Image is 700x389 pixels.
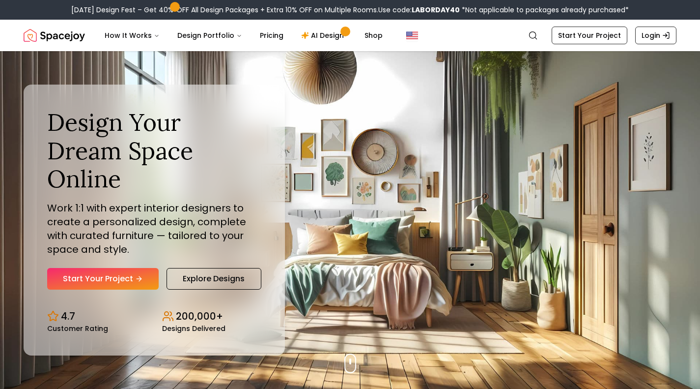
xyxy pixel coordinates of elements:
[71,5,629,15] div: [DATE] Design Fest – Get 40% OFF All Design Packages + Extra 10% OFF on Multiple Rooms.
[47,325,108,332] small: Customer Rating
[47,108,261,193] h1: Design Your Dream Space Online
[97,26,391,45] nav: Main
[167,268,261,290] a: Explore Designs
[552,27,627,44] a: Start Your Project
[169,26,250,45] button: Design Portfolio
[293,26,355,45] a: AI Design
[47,301,261,332] div: Design stats
[24,26,85,45] a: Spacejoy
[24,20,676,51] nav: Global
[252,26,291,45] a: Pricing
[635,27,676,44] a: Login
[47,201,261,256] p: Work 1:1 with expert interior designers to create a personalized design, complete with curated fu...
[378,5,460,15] span: Use code:
[24,26,85,45] img: Spacejoy Logo
[357,26,391,45] a: Shop
[176,309,223,323] p: 200,000+
[61,309,75,323] p: 4.7
[162,325,225,332] small: Designs Delivered
[47,268,159,290] a: Start Your Project
[412,5,460,15] b: LABORDAY40
[97,26,168,45] button: How It Works
[460,5,629,15] span: *Not applicable to packages already purchased*
[406,30,418,41] img: United States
